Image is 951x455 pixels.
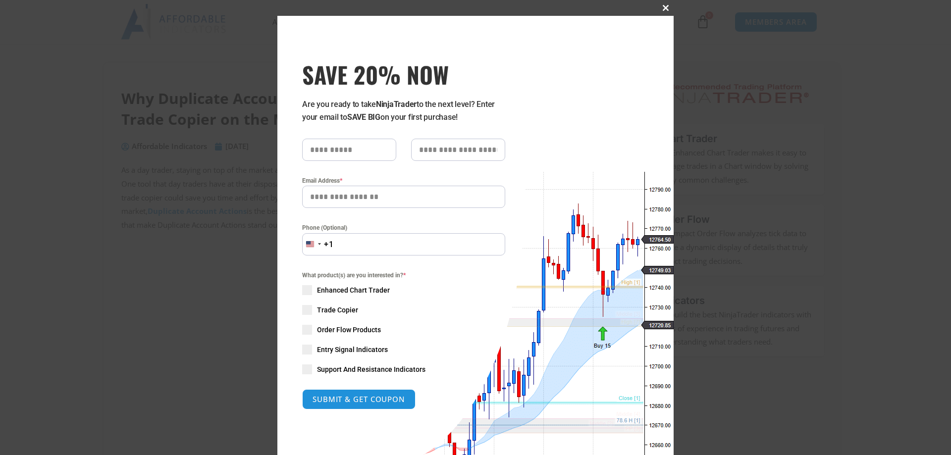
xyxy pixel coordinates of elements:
label: Support And Resistance Indicators [302,364,505,374]
button: Selected country [302,233,334,255]
button: SUBMIT & GET COUPON [302,389,416,409]
span: What product(s) are you interested in? [302,270,505,280]
label: Phone (Optional) [302,223,505,233]
span: Entry Signal Indicators [317,345,388,354]
span: Enhanced Chart Trader [317,285,390,295]
span: Order Flow Products [317,325,381,335]
span: Trade Copier [317,305,358,315]
label: Entry Signal Indicators [302,345,505,354]
p: Are you ready to take to the next level? Enter your email to on your first purchase! [302,98,505,124]
span: SAVE 20% NOW [302,60,505,88]
label: Enhanced Chart Trader [302,285,505,295]
strong: NinjaTrader [376,100,417,109]
span: Support And Resistance Indicators [317,364,425,374]
strong: SAVE BIG [347,112,380,122]
label: Trade Copier [302,305,505,315]
label: Order Flow Products [302,325,505,335]
label: Email Address [302,176,505,186]
div: +1 [324,238,334,251]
